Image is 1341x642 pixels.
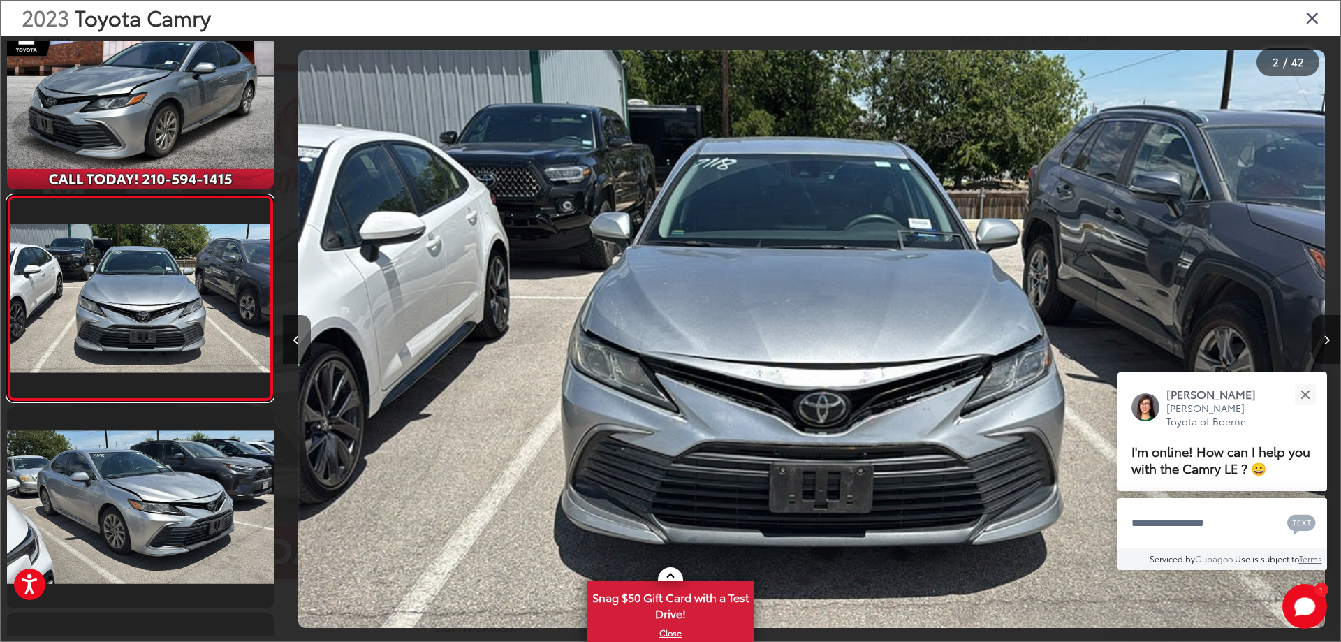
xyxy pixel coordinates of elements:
[1235,553,1299,564] span: Use is subject to
[283,50,1340,628] div: 2023 Toyota Camry LE 1
[1131,442,1310,477] span: I'm online! How can I help you with the Camry LE ? 😀
[1305,8,1319,27] i: Close gallery
[1282,584,1327,629] svg: Start Chat
[1150,553,1195,564] span: Serviced by
[1166,402,1270,429] p: [PERSON_NAME] Toyota of Boerne
[1282,584,1327,629] button: Toggle Chat Window
[1195,553,1235,564] a: Gubagoo.
[1117,372,1327,570] div: Close[PERSON_NAME][PERSON_NAME] Toyota of BoerneI'm online! How can I help you with the Camry LE ...
[75,2,211,32] span: Toyota Camry
[1282,57,1289,67] span: /
[8,224,272,373] img: 2023 Toyota Camry LE
[1319,586,1323,592] span: 1
[1117,498,1327,548] textarea: Type your message
[4,431,276,584] img: 2023 Toyota Camry LE
[298,50,1325,628] img: 2023 Toyota Camry LE
[1299,553,1322,564] a: Terms
[1312,315,1340,364] button: Next image
[1273,54,1279,69] span: 2
[1291,54,1304,69] span: 42
[1290,379,1320,409] button: Close
[283,315,311,364] button: Previous image
[1287,513,1316,535] svg: Text
[22,2,69,32] span: 2023
[1283,507,1320,539] button: Chat with SMS
[588,583,753,625] span: Snag $50 Gift Card with a Test Drive!
[1166,386,1270,402] p: [PERSON_NAME]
